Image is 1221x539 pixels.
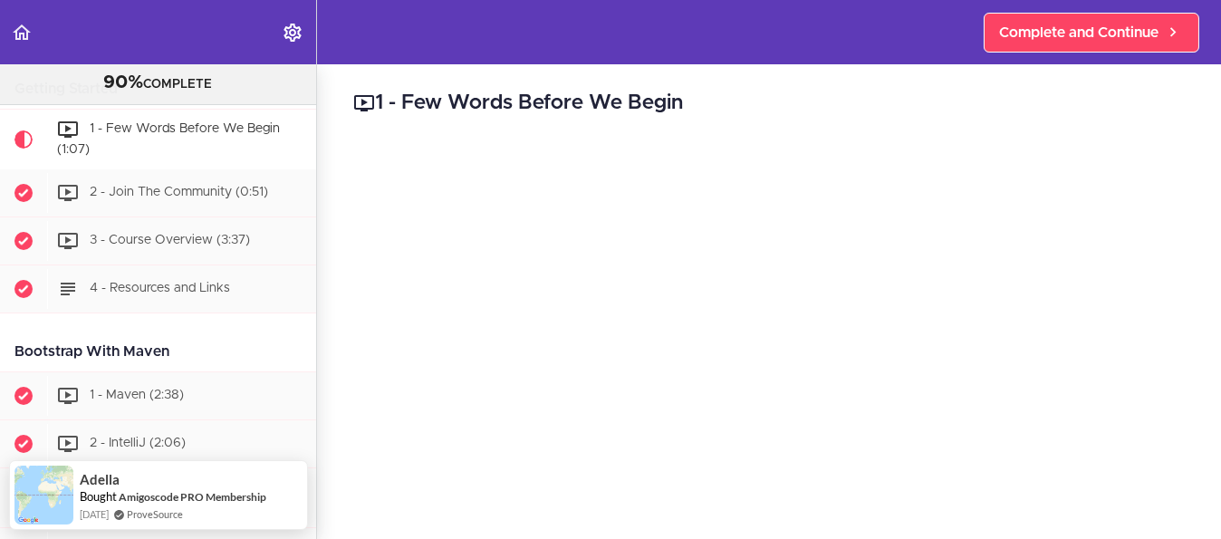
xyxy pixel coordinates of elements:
span: Adella [80,472,120,487]
span: 4 - Resources and Links [90,282,230,294]
span: 1 - Maven (2:38) [90,389,184,401]
h2: 1 - Few Words Before We Begin [353,88,1185,119]
span: 3 - Course Overview (3:37) [90,234,250,246]
a: Amigoscode PRO Membership [119,490,266,504]
span: Bought [80,489,117,504]
a: ProveSource [127,506,183,522]
a: Complete and Continue [984,13,1199,53]
span: 2 - Join The Community (0:51) [90,186,268,198]
span: 90% [104,73,144,91]
span: 1 - Few Words Before We Begin (1:07) [57,122,280,156]
svg: Settings Menu [282,22,303,43]
img: provesource social proof notification image [14,466,73,525]
svg: Back to course curriculum [11,22,33,43]
div: COMPLETE [23,72,293,95]
span: Complete and Continue [999,22,1159,43]
span: [DATE] [80,506,109,522]
span: 2 - IntelliJ (2:06) [90,437,186,449]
